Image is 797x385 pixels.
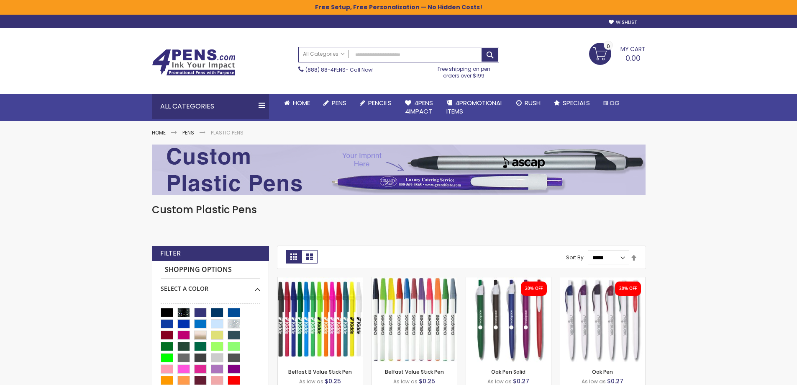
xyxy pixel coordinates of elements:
strong: Filter [160,249,181,258]
a: 4PROMOTIONALITEMS [440,94,510,121]
span: Pencils [368,98,392,107]
div: 20% OFF [619,286,637,292]
span: Specials [563,98,590,107]
span: As low as [582,378,606,385]
a: 4Pens4impact [398,94,440,121]
a: Oak Pen Solid [491,368,525,375]
img: Oak Pen Solid [466,277,551,362]
a: Home [277,94,317,112]
span: Blog [603,98,620,107]
span: Pens [332,98,346,107]
div: All Categories [152,94,269,119]
label: Sort By [566,254,584,261]
a: Pencils [353,94,398,112]
span: 0 [607,42,610,50]
span: 4PROMOTIONAL ITEMS [446,98,503,116]
a: Oak Pen [560,277,645,284]
a: Oak Pen Solid [466,277,551,284]
strong: Shopping Options [161,261,260,279]
span: 0.00 [625,53,641,63]
a: Wishlist [609,19,637,26]
a: All Categories [299,47,349,61]
span: All Categories [303,51,345,57]
a: Pens [182,129,194,136]
span: - Call Now! [305,66,374,73]
a: 0.00 0 [589,43,646,64]
img: Belfast B Value Stick Pen [278,277,363,362]
span: 4Pens 4impact [405,98,433,116]
span: As low as [393,378,418,385]
a: Pens [317,94,353,112]
a: Belfast Value Stick Pen [372,277,457,284]
img: Oak Pen [560,277,645,362]
a: Specials [547,94,597,112]
div: Free shipping on pen orders over $199 [429,62,499,79]
a: Blog [597,94,626,112]
a: Belfast Value Stick Pen [385,368,444,375]
div: Select A Color [161,279,260,293]
span: Rush [525,98,541,107]
img: Plastic Pens [152,145,646,195]
a: Rush [510,94,547,112]
h1: Custom Plastic Pens [152,203,646,217]
a: Home [152,129,166,136]
span: As low as [487,378,512,385]
img: 4Pens Custom Pens and Promotional Products [152,49,236,76]
a: Belfast B Value Stick Pen [278,277,363,284]
span: Home [293,98,310,107]
strong: Plastic Pens [211,129,243,136]
a: (888) 88-4PENS [305,66,346,73]
div: 20% OFF [525,286,543,292]
img: Belfast Value Stick Pen [372,277,457,362]
strong: Grid [286,250,302,264]
span: As low as [299,378,323,385]
a: Belfast B Value Stick Pen [288,368,352,375]
a: Oak Pen [592,368,613,375]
